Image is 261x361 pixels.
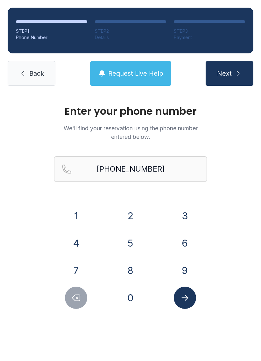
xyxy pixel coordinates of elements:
span: Request Live Help [108,69,163,78]
button: 4 [65,232,87,254]
h1: Enter your phone number [54,106,207,116]
button: 1 [65,205,87,227]
div: STEP 3 [174,28,245,34]
div: Payment [174,34,245,41]
div: STEP 1 [16,28,87,34]
button: 0 [119,287,142,309]
span: Back [29,69,44,78]
div: Phone Number [16,34,87,41]
div: STEP 2 [95,28,166,34]
button: 9 [174,259,196,282]
div: Details [95,34,166,41]
button: 7 [65,259,87,282]
button: 5 [119,232,142,254]
p: We'll find your reservation using the phone number entered below. [54,124,207,141]
button: 8 [119,259,142,282]
button: 3 [174,205,196,227]
span: Next [217,69,232,78]
button: 2 [119,205,142,227]
button: Submit lookup form [174,287,196,309]
button: Delete number [65,287,87,309]
input: Reservation phone number [54,156,207,182]
button: 6 [174,232,196,254]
